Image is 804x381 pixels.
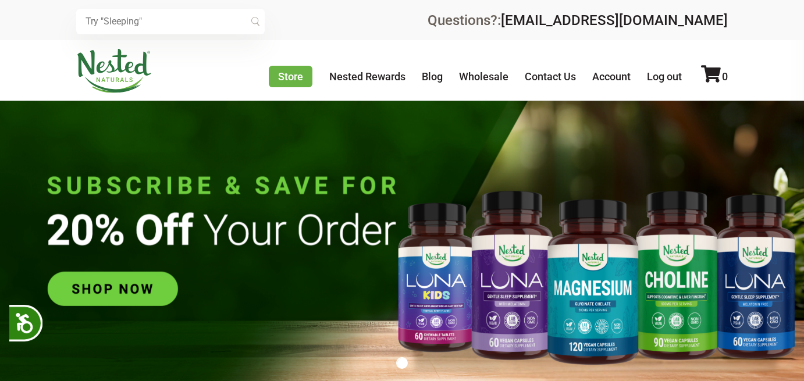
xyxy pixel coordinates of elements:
a: [EMAIL_ADDRESS][DOMAIN_NAME] [501,12,728,29]
a: 0 [701,70,728,83]
a: Blog [422,70,443,83]
a: Store [269,66,312,87]
input: Try "Sleeping" [76,9,265,34]
a: Nested Rewards [329,70,405,83]
a: Contact Us [525,70,576,83]
a: Account [592,70,631,83]
span: 0 [722,70,728,83]
button: 1 of 1 [396,357,408,369]
div: Questions?: [428,13,728,27]
a: Wholesale [459,70,508,83]
iframe: Button to open loyalty program pop-up [629,334,792,369]
img: Nested Naturals [76,49,152,93]
a: Log out [647,70,682,83]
